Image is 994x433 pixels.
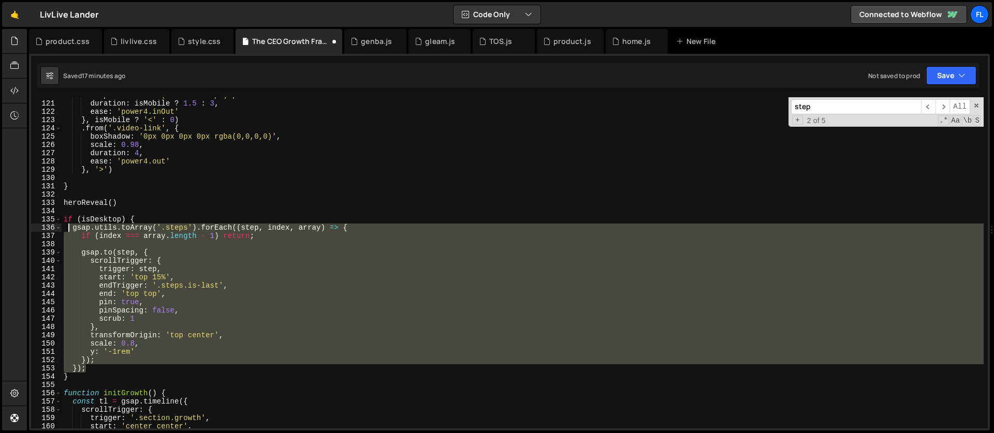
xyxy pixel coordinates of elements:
div: 137 [31,232,62,240]
div: 135 [31,215,62,223]
div: gleam.js [425,36,455,47]
div: 134 [31,207,62,215]
div: 148 [31,323,62,331]
div: LivLive Lander [40,8,98,21]
div: 141 [31,265,62,273]
div: 121 [31,99,62,108]
div: 129 [31,166,62,174]
div: 132 [31,190,62,199]
button: Save [926,66,976,85]
div: 159 [31,414,62,422]
div: genba.js [361,36,392,47]
div: 157 [31,397,62,406]
div: 151 [31,348,62,356]
a: Connected to Webflow [851,5,967,24]
div: 125 [31,132,62,141]
a: Fl [970,5,989,24]
div: Saved [63,71,125,80]
div: 152 [31,356,62,364]
div: 123 [31,116,62,124]
div: 128 [31,157,62,166]
div: 133 [31,199,62,207]
span: ​ [935,99,950,114]
div: style.css [188,36,221,47]
span: ​ [921,99,935,114]
div: 154 [31,372,62,381]
a: 🤙 [2,2,27,27]
input: Search for [791,99,921,114]
span: 2 of 5 [803,116,830,125]
span: Alt-Enter [949,99,970,114]
div: 147 [31,315,62,323]
span: Whole Word Search [962,115,973,126]
div: 136 [31,223,62,232]
div: 146 [31,306,62,315]
div: product.js [553,36,591,47]
div: 149 [31,331,62,339]
div: livlive.css [121,36,157,47]
div: 153 [31,364,62,372]
div: TOS.js [489,36,512,47]
div: 145 [31,298,62,306]
button: Code Only [454,5,540,24]
div: 158 [31,406,62,414]
div: Not saved to prod [868,71,920,80]
div: product.css [46,36,90,47]
span: Search In Selection [974,115,981,126]
div: 156 [31,389,62,397]
div: 127 [31,149,62,157]
div: 140 [31,257,62,265]
span: Toggle Replace mode [792,115,803,125]
div: The CEO Growth Framework.js [252,36,330,47]
div: 150 [31,339,62,348]
div: New File [676,36,720,47]
div: 160 [31,422,62,430]
div: 142 [31,273,62,281]
div: 143 [31,281,62,290]
span: RegExp Search [938,115,949,126]
div: 130 [31,174,62,182]
div: 122 [31,108,62,116]
div: 124 [31,124,62,132]
div: home.js [622,36,651,47]
div: 126 [31,141,62,149]
div: 17 minutes ago [82,71,125,80]
div: 139 [31,248,62,257]
span: CaseSensitive Search [950,115,961,126]
div: 155 [31,381,62,389]
div: 131 [31,182,62,190]
div: 138 [31,240,62,248]
div: 144 [31,290,62,298]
